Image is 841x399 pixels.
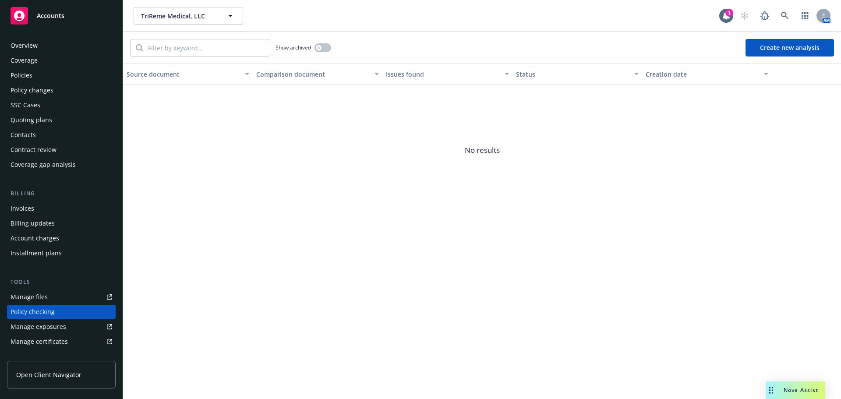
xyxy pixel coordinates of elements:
a: Manage files [7,290,116,304]
div: Status [516,70,629,79]
div: Installment plans [11,246,62,260]
a: SSC Cases [7,98,116,112]
a: Invoices [7,201,116,215]
div: Source document [127,70,240,79]
button: Source document [123,64,253,85]
a: Report a Bug [756,7,774,25]
svg: Search [136,44,143,51]
button: Create new analysis [746,39,834,56]
button: Comparison document [253,64,382,85]
div: Policies [11,68,32,82]
a: Installment plans [7,246,116,260]
div: Quoting plans [11,113,52,127]
button: Nova Assist [766,381,825,399]
span: No results [123,85,841,216]
div: 1 [725,9,733,17]
div: Manage files [11,290,48,304]
button: TriReme Medical, LLC [134,7,243,25]
div: Policy changes [11,83,53,97]
div: Billing [7,189,116,198]
span: Nova Assist [784,386,818,394]
a: Contract review [7,143,116,157]
a: Quoting plans [7,113,116,127]
a: Search [776,7,794,25]
a: Coverage gap analysis [7,158,116,172]
div: Manage exposures [11,320,66,334]
button: Issues found [382,64,512,85]
div: Billing updates [11,216,55,230]
button: Creation date [642,64,772,85]
a: Switch app [796,7,814,25]
a: Policy checking [7,305,116,319]
div: Account charges [11,231,59,245]
div: SSC Cases [11,98,40,112]
div: Drag to move [766,381,777,399]
a: Policies [7,68,116,82]
div: Invoices [11,201,34,215]
div: Comparison document [256,70,369,79]
span: Show archived [276,44,311,51]
div: Policy checking [11,305,55,319]
div: Coverage gap analysis [11,158,76,172]
a: Manage certificates [7,335,116,349]
div: Overview [11,39,38,53]
a: Manage exposures [7,320,116,334]
div: Issues found [386,70,499,79]
div: Creation date [646,70,759,79]
div: Tools [7,278,116,286]
span: TriReme Medical, LLC [141,11,217,21]
span: Open Client Navigator [16,370,81,379]
a: Start snowing [736,7,753,25]
div: Contract review [11,143,57,157]
button: Status [512,64,642,85]
a: Policy changes [7,83,116,97]
div: Manage claims [11,350,55,364]
input: Filter by keyword... [143,39,270,56]
div: Manage certificates [11,335,68,349]
span: Accounts [37,12,64,19]
a: Coverage [7,53,116,67]
div: Contacts [11,128,36,142]
a: Overview [7,39,116,53]
a: Account charges [7,231,116,245]
a: Contacts [7,128,116,142]
div: Coverage [11,53,38,67]
a: Billing updates [7,216,116,230]
a: Manage claims [7,350,116,364]
a: Accounts [7,4,116,28]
